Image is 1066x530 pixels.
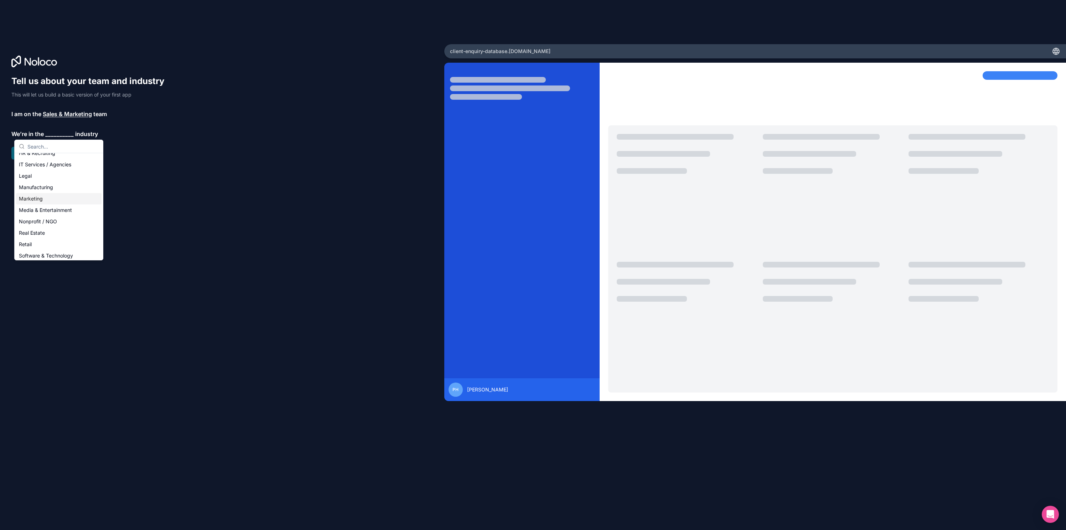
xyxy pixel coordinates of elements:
[11,91,171,98] p: This will let us build a basic version of your first app
[43,110,92,118] span: Sales & Marketing
[450,48,550,55] span: client-enquiry-database .[DOMAIN_NAME]
[11,76,171,87] h1: Tell us about your team and industry
[45,130,74,138] span: __________
[16,250,102,261] div: Software & Technology
[75,130,98,138] span: industry
[93,110,107,118] span: team
[467,386,508,393] span: [PERSON_NAME]
[16,182,102,193] div: Manufacturing
[16,204,102,216] div: Media & Entertainment
[16,147,102,159] div: HR & Recruiting
[15,153,103,260] div: Suggestions
[16,159,102,170] div: IT Services / Agencies
[11,110,41,118] span: I am on the
[16,193,102,204] div: Marketing
[27,140,99,153] input: Search...
[16,239,102,250] div: Retail
[11,130,44,138] span: We’re in the
[16,170,102,182] div: Legal
[16,227,102,239] div: Real Estate
[16,216,102,227] div: Nonprofit / NGO
[452,387,459,393] span: PH
[1042,506,1059,523] div: Open Intercom Messenger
